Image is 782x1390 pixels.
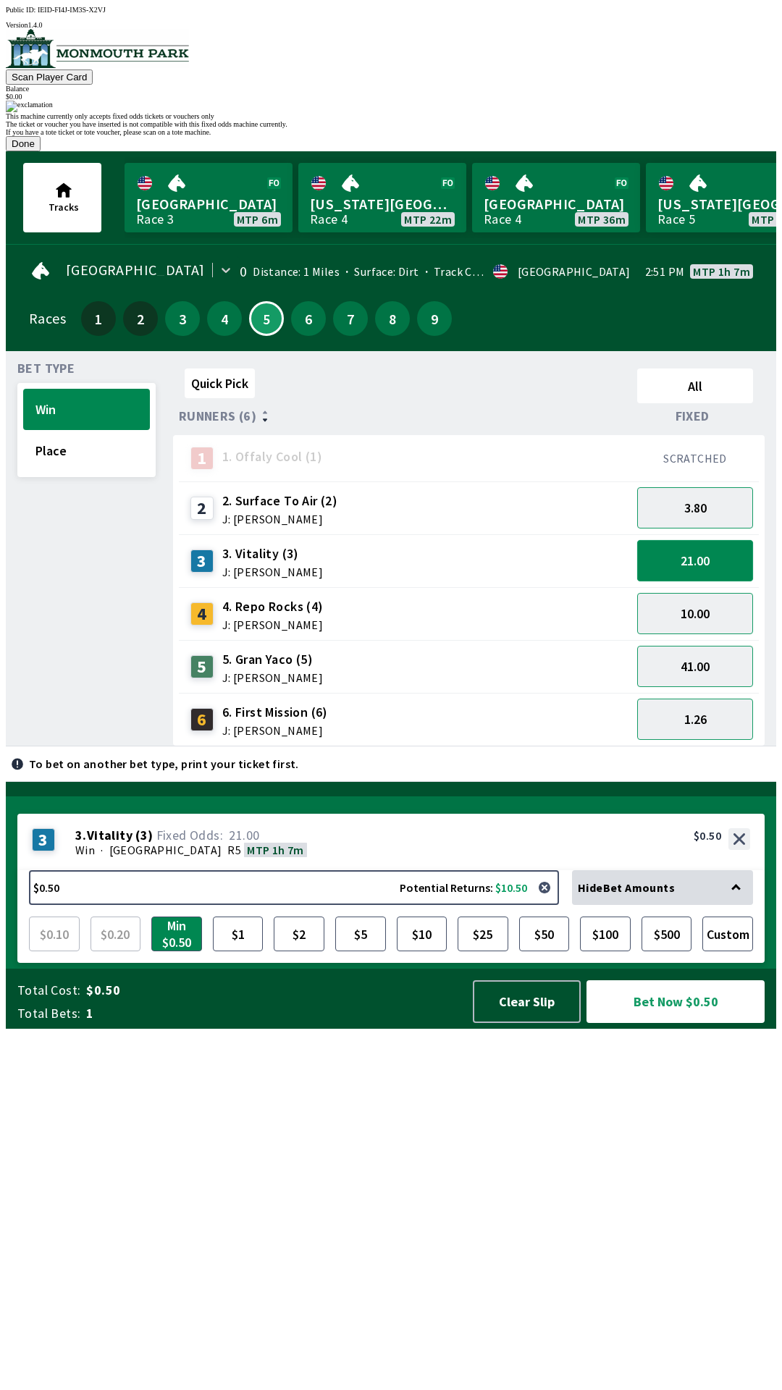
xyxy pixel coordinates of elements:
button: Custom [702,917,753,951]
div: Races [29,313,66,324]
img: venue logo [6,29,189,68]
span: 3 . [75,828,87,843]
button: 10.00 [637,593,753,634]
span: 41.00 [681,658,710,675]
div: Race 5 [657,214,695,225]
div: Version 1.4.0 [6,21,776,29]
span: $25 [461,920,505,948]
span: Bet Now $0.50 [599,993,752,1011]
span: Min $0.50 [155,920,198,948]
div: Race 4 [310,214,348,225]
span: Win [35,401,138,418]
span: $5 [339,920,382,948]
button: $25 [458,917,508,951]
div: 6 [190,708,214,731]
span: Custom [706,920,749,948]
span: 5. Gran Yaco (5) [222,650,323,669]
span: J: [PERSON_NAME] [222,566,323,578]
span: J: [PERSON_NAME] [222,725,328,736]
div: 0 [240,266,247,277]
span: Total Bets: [17,1005,80,1022]
button: Tracks [23,163,101,232]
div: Race 4 [484,214,521,225]
button: Clear Slip [473,980,581,1023]
span: $0.50 [86,982,459,999]
span: MTP 1h 7m [693,266,750,277]
span: R5 [227,843,241,857]
span: Tracks [49,201,79,214]
span: $50 [523,920,566,948]
a: [GEOGRAPHIC_DATA]Race 4MTP 36m [472,163,640,232]
span: J: [PERSON_NAME] [222,619,324,631]
span: 3. Vitality (3) [222,544,323,563]
div: 5 [190,655,214,678]
span: Quick Pick [191,375,248,392]
button: Scan Player Card [6,69,93,85]
span: 1. Offaly Cool (1) [222,447,322,466]
button: Win [23,389,150,430]
span: J: [PERSON_NAME] [222,513,337,525]
button: $100 [580,917,631,951]
span: All [644,378,747,395]
span: Distance: 1 Miles [253,264,340,279]
span: [US_STATE][GEOGRAPHIC_DATA] [310,195,455,214]
button: $10 [397,917,447,951]
button: 41.00 [637,646,753,687]
span: [GEOGRAPHIC_DATA] [484,195,628,214]
div: The ticket or voucher you have inserted is not compatible with this fixed odds machine currently. [6,120,776,128]
span: [GEOGRAPHIC_DATA] [66,264,205,276]
span: Total Cost: [17,982,80,999]
span: J: [PERSON_NAME] [222,672,323,683]
span: 2 [127,313,154,324]
div: Runners (6) [179,409,631,424]
div: [GEOGRAPHIC_DATA] [518,266,631,277]
span: Win [75,843,95,857]
span: 6 [295,313,322,324]
span: MTP 22m [404,214,452,225]
button: 2 [123,301,158,336]
div: 1 [190,447,214,470]
img: exclamation [6,101,53,112]
span: Bet Type [17,363,75,374]
span: 5 [254,315,279,322]
button: 6 [291,301,326,336]
span: Surface: Dirt [340,264,419,279]
div: 2 [190,497,214,520]
span: Clear Slip [486,993,568,1010]
span: MTP 6m [237,214,278,225]
span: Place [35,442,138,459]
span: IEID-FI4J-IM3S-X2VJ [38,6,106,14]
a: [US_STATE][GEOGRAPHIC_DATA]Race 4MTP 22m [298,163,466,232]
button: 4 [207,301,242,336]
span: MTP 36m [578,214,626,225]
span: 7 [337,313,364,324]
span: $2 [277,920,321,948]
span: 6. First Mission (6) [222,703,328,722]
div: 3 [190,549,214,573]
span: 2:51 PM [645,266,685,277]
button: $500 [642,917,692,951]
span: · [101,843,103,857]
div: Balance [6,85,776,93]
div: Public ID: [6,6,776,14]
span: Fixed [676,410,710,422]
span: 4. Repo Rocks (4) [222,597,324,616]
span: 3.80 [684,500,707,516]
div: $ 0.00 [6,93,776,101]
span: [GEOGRAPHIC_DATA] [136,195,281,214]
span: $500 [645,920,689,948]
button: Done [6,136,41,151]
button: $50 [519,917,570,951]
button: $2 [274,917,324,951]
span: Vitality [87,828,133,843]
span: $1 [216,920,260,948]
button: 1 [81,301,116,336]
span: ( 3 ) [135,828,153,843]
button: $1 [213,917,264,951]
button: 5 [249,301,284,336]
span: 4 [211,313,238,324]
span: 1 [86,1005,459,1022]
span: Track Condition: Firm [419,264,547,279]
div: Fixed [631,409,759,424]
button: Min $0.50 [151,917,202,951]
